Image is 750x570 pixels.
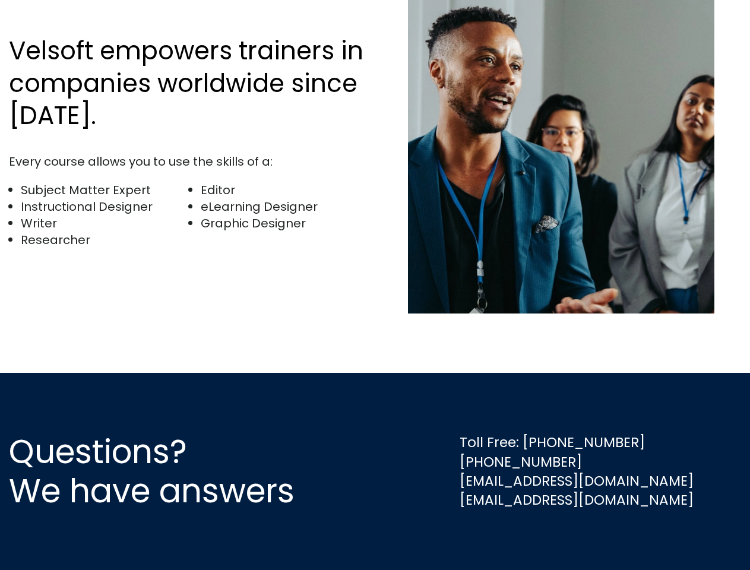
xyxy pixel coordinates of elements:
div: Every course allows you to use the skills of a: [9,153,369,170]
li: Editor [201,182,369,198]
li: Subject Matter Expert [21,182,189,198]
li: Writer [21,215,189,232]
li: Researcher [21,232,189,248]
div: Toll Free: [PHONE_NUMBER] [PHONE_NUMBER] [EMAIL_ADDRESS][DOMAIN_NAME] [EMAIL_ADDRESS][DOMAIN_NAME] [460,433,694,509]
h2: Velsoft empowers trainers in companies worldwide since [DATE]. [9,35,369,132]
li: Graphic Designer [201,215,369,232]
li: eLearning Designer [201,198,369,215]
li: Instructional Designer [21,198,189,215]
h2: Questions? We have answers [9,432,337,511]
